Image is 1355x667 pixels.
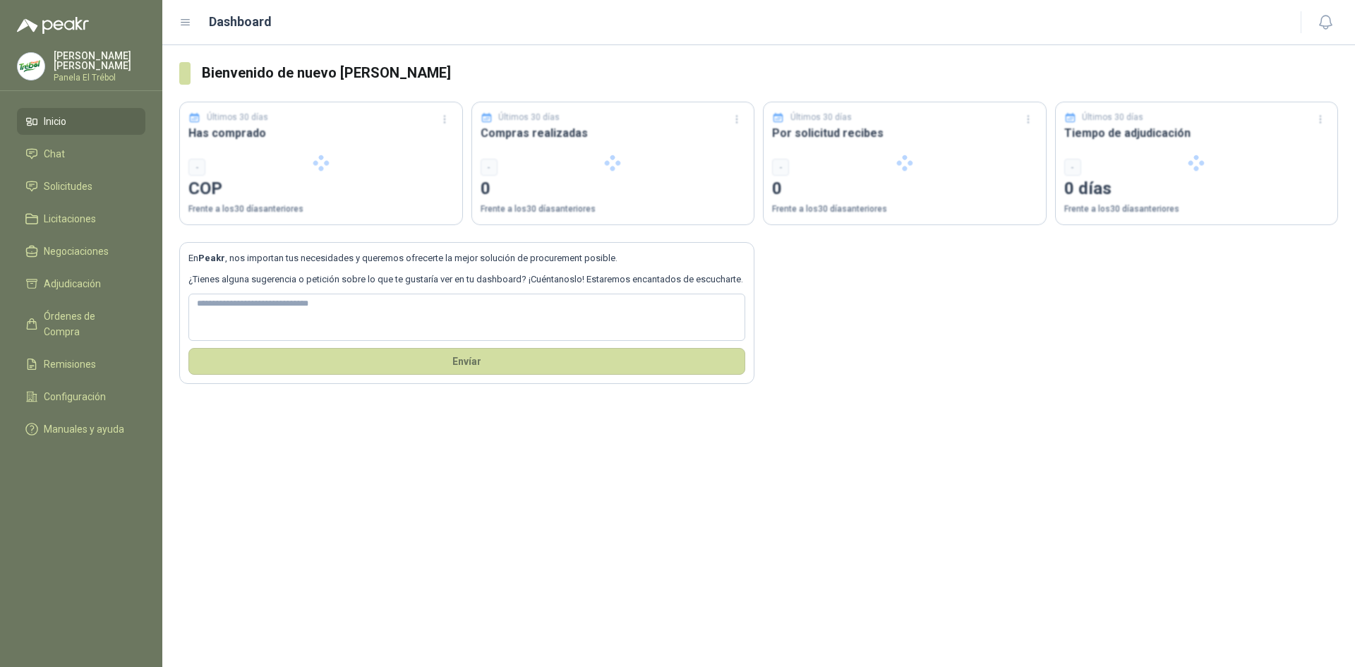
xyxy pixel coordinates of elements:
h3: Bienvenido de nuevo [PERSON_NAME] [202,62,1338,84]
img: Company Logo [18,53,44,80]
p: ¿Tienes alguna sugerencia o petición sobre lo que te gustaría ver en tu dashboard? ¡Cuéntanoslo! ... [188,272,745,287]
a: Licitaciones [17,205,145,232]
span: Adjudicación [44,276,101,292]
a: Negociaciones [17,238,145,265]
h1: Dashboard [209,12,272,32]
p: En , nos importan tus necesidades y queremos ofrecerte la mejor solución de procurement posible. [188,251,745,265]
img: Logo peakr [17,17,89,34]
b: Peakr [198,253,225,263]
span: Negociaciones [44,244,109,259]
span: Inicio [44,114,66,129]
span: Remisiones [44,356,96,372]
a: Chat [17,140,145,167]
p: [PERSON_NAME] [PERSON_NAME] [54,51,145,71]
a: Inicio [17,108,145,135]
a: Solicitudes [17,173,145,200]
a: Órdenes de Compra [17,303,145,345]
span: Chat [44,146,65,162]
a: Configuración [17,383,145,410]
span: Órdenes de Compra [44,308,132,339]
span: Licitaciones [44,211,96,227]
span: Solicitudes [44,179,92,194]
p: Panela El Trébol [54,73,145,82]
span: Configuración [44,389,106,404]
span: Manuales y ayuda [44,421,124,437]
a: Remisiones [17,351,145,378]
button: Envíar [188,348,745,375]
a: Manuales y ayuda [17,416,145,443]
a: Adjudicación [17,270,145,297]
